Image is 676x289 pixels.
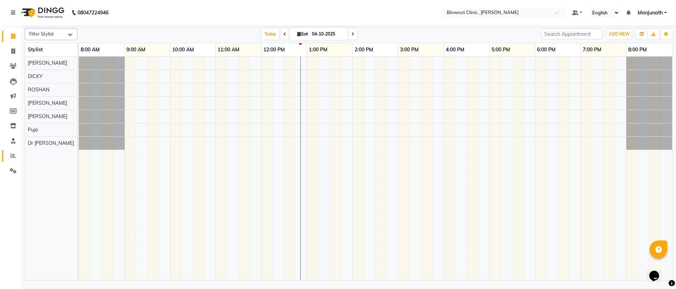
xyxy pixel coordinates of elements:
[216,45,241,55] a: 11:00 AM
[28,100,67,106] span: [PERSON_NAME]
[444,45,466,55] a: 4:00 PM
[535,45,557,55] a: 6:00 PM
[307,45,329,55] a: 1:00 PM
[77,3,108,23] b: 08047224946
[28,86,49,93] span: ROSHAN
[79,45,101,55] a: 8:00 AM
[626,45,649,55] a: 8:00 PM
[353,45,375,55] a: 2:00 PM
[398,45,420,55] a: 3:00 PM
[28,46,43,53] span: Stylist
[28,73,43,79] span: DICKY
[125,45,147,55] a: 9:00 AM
[310,29,345,39] input: 2025-10-04
[28,140,74,146] span: Dr [PERSON_NAME]
[29,31,54,37] span: Filter Stylist
[28,127,38,133] span: Puja
[28,113,67,120] span: [PERSON_NAME]
[262,45,287,55] a: 12:00 PM
[262,28,279,39] span: Today
[18,3,66,23] img: logo
[609,31,630,37] span: ADD NEW
[646,261,669,282] iframe: chat widget
[170,45,196,55] a: 10:00 AM
[295,31,310,37] span: Sat
[581,45,603,55] a: 7:00 PM
[638,9,663,17] span: Manjunath
[607,29,631,39] button: ADD NEW
[28,60,67,66] span: [PERSON_NAME]
[490,45,512,55] a: 5:00 PM
[541,28,603,39] input: Search Appointment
